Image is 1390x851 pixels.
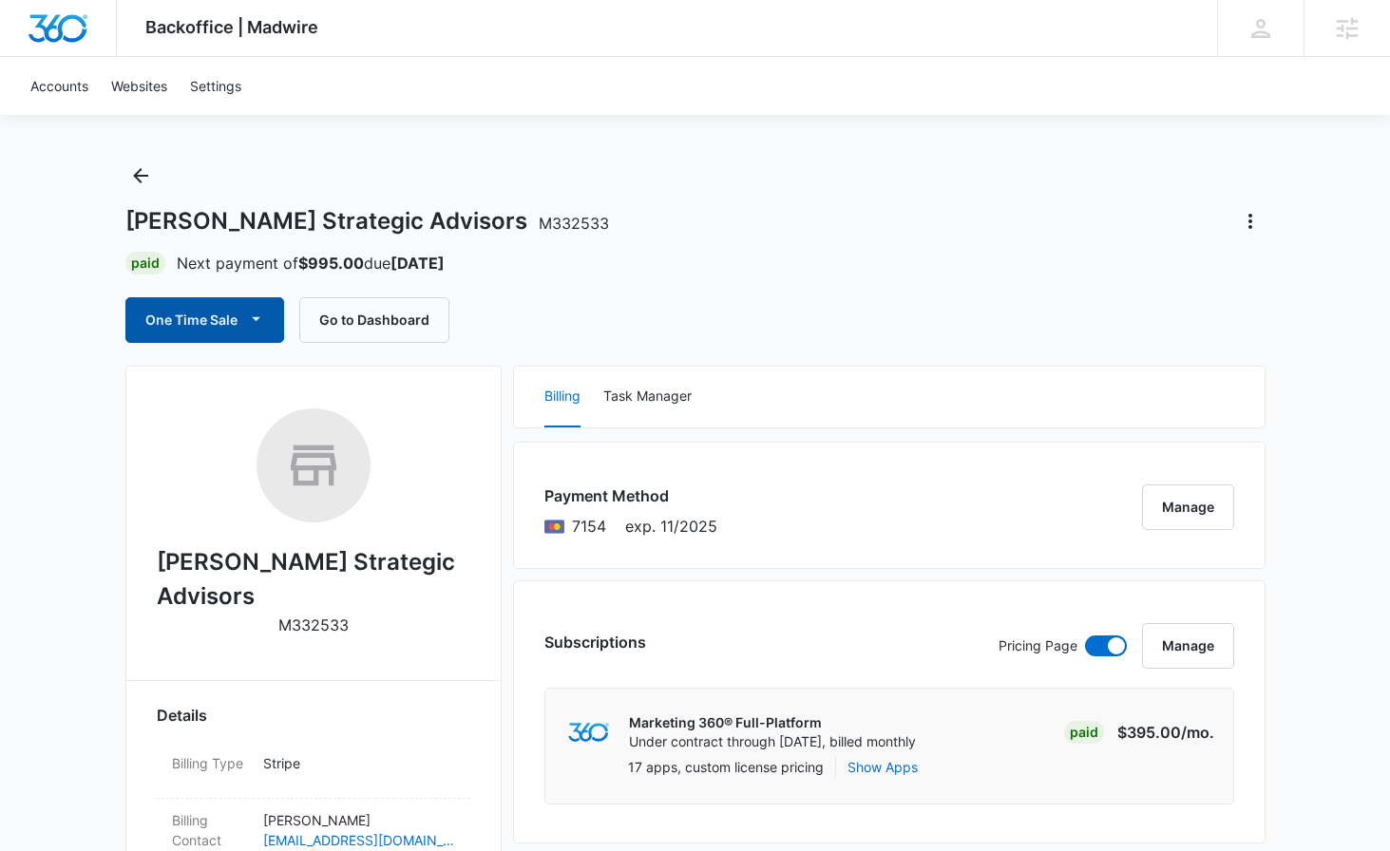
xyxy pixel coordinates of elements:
[390,254,445,273] strong: [DATE]
[30,49,46,65] img: website_grey.svg
[628,757,824,777] p: 17 apps, custom license pricing
[125,252,165,274] div: Paid
[263,830,455,850] a: [EMAIL_ADDRESS][DOMAIN_NAME]
[1064,721,1104,744] div: Paid
[49,49,209,65] div: Domain: [DOMAIN_NAME]
[189,110,204,125] img: tab_keywords_by_traffic_grey.svg
[125,297,284,343] button: One Time Sale
[1181,723,1214,742] span: /mo.
[177,252,445,274] p: Next payment of due
[51,110,67,125] img: tab_domain_overview_orange.svg
[629,732,916,751] p: Under contract through [DATE], billed monthly
[629,713,916,732] p: Marketing 360® Full-Platform
[210,112,320,124] div: Keywords by Traffic
[298,254,364,273] strong: $995.00
[539,214,609,233] span: M332533
[1142,623,1234,669] button: Manage
[544,484,717,507] h3: Payment Method
[847,757,918,777] button: Show Apps
[125,207,609,236] h1: [PERSON_NAME] Strategic Advisors
[53,30,93,46] div: v 4.0.25
[19,57,100,115] a: Accounts
[30,30,46,46] img: logo_orange.svg
[157,545,470,614] h2: [PERSON_NAME] Strategic Advisors
[125,161,156,191] button: Back
[1235,206,1266,236] button: Actions
[999,635,1077,656] p: Pricing Page
[263,753,455,773] p: Stripe
[299,297,449,343] button: Go to Dashboard
[568,723,609,743] img: marketing360Logo
[157,742,470,799] div: Billing TypeStripe
[603,367,692,427] button: Task Manager
[1117,721,1214,744] p: $395.00
[172,753,248,773] dt: Billing Type
[1142,484,1234,530] button: Manage
[157,704,207,727] span: Details
[544,367,581,427] button: Billing
[625,515,717,538] span: exp. 11/2025
[172,810,248,850] dt: Billing Contact
[544,631,646,653] h3: Subscriptions
[145,17,318,37] span: Backoffice | Madwire
[100,57,179,115] a: Websites
[72,112,170,124] div: Domain Overview
[278,614,349,636] p: M332533
[263,810,455,830] p: [PERSON_NAME]
[179,57,253,115] a: Settings
[572,515,606,538] span: Mastercard ending with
